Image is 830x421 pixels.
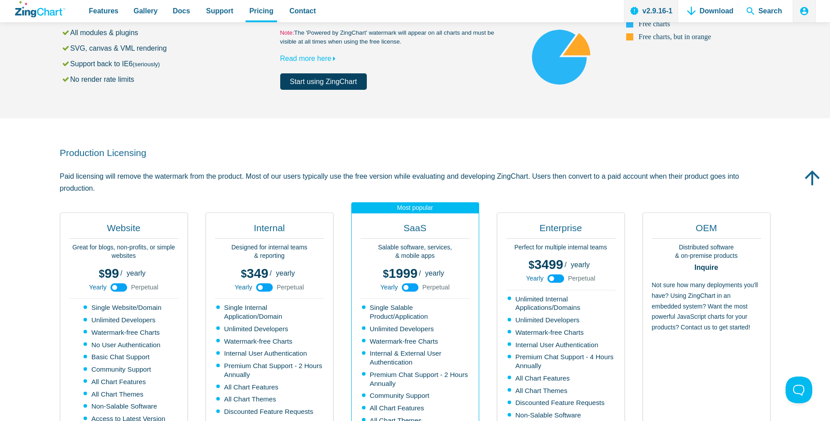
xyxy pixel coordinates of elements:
[15,1,65,17] a: ZingChart Logo. Click to return to the homepage
[786,377,812,403] iframe: Toggle Customer Support
[83,316,165,325] li: Unlimited Developers
[508,353,616,370] li: Premium Chat Support - 4 Hours Annually
[652,222,761,239] h2: OEM
[280,73,367,90] a: Start using ZingChart
[362,303,470,321] li: Single Salable Product/Application
[133,61,160,68] small: (seriously)
[99,266,119,281] span: 99
[83,353,165,361] li: Basic Chat Support
[652,243,761,261] p: Distributed software & on-premise products
[215,243,324,261] p: Designed for internal teams & reporting
[362,370,470,388] li: Premium Chat Support - 2 Hours Annually
[362,325,470,333] li: Unlimited Developers
[69,243,179,261] p: Great for blogs, non-profits, or simple websites
[83,365,165,374] li: Community Support
[280,29,294,36] span: Note:
[362,404,470,413] li: All Chart Features
[383,266,417,281] span: 1999
[61,58,280,70] li: Support back to IE6
[564,261,566,269] span: /
[652,264,761,271] strong: Inquire
[216,303,324,321] li: Single Internal Application/Domain
[361,222,470,239] h2: SaaS
[216,325,324,333] li: Unlimited Developers
[508,328,616,337] li: Watermark-free Charts
[568,275,596,281] span: Perpetual
[526,275,543,281] span: Yearly
[89,5,119,17] span: Features
[508,295,616,313] li: Unlimited Internal Applications/Domains
[173,5,190,17] span: Docs
[120,270,122,277] span: /
[241,266,268,281] span: 349
[206,5,233,17] span: Support
[508,411,616,420] li: Non-Salable Software
[419,270,421,277] span: /
[216,383,324,392] li: All Chart Features
[277,284,304,290] span: Perpetual
[234,284,252,290] span: Yearly
[216,349,324,358] li: Internal User Authentication
[380,284,397,290] span: Yearly
[216,407,324,416] li: Discounted Feature Requests
[506,243,616,252] p: Perfect for multiple internal teams
[508,374,616,383] li: All Chart Features
[83,402,165,411] li: Non-Salable Software
[69,222,179,239] h2: Website
[508,386,616,395] li: All Chart Themes
[425,269,444,277] span: yearly
[249,5,273,17] span: Pricing
[422,284,450,290] span: Perpetual
[215,222,324,239] h2: Internal
[280,55,340,62] a: Read more here
[60,170,770,194] p: Paid licensing will remove the watermark from the product. Most of our users typically use the fr...
[83,328,165,337] li: Watermark-free Charts
[290,5,316,17] span: Contact
[506,222,616,239] h2: Enterprise
[528,257,563,272] span: 3499
[61,73,280,85] li: No render rate limits
[280,28,500,46] small: The 'Powered by ZingChart' watermark will appear on all charts and must be visible at all times w...
[131,284,159,290] span: Perpetual
[276,269,295,277] span: yearly
[83,341,165,349] li: No User Authentication
[83,303,165,312] li: Single Website/Domain
[61,42,280,54] li: SVG, canvas & VML rendering
[127,269,146,277] span: yearly
[270,270,271,277] span: /
[89,284,106,290] span: Yearly
[216,337,324,346] li: Watermark-free Charts
[216,361,324,379] li: Premium Chat Support - 2 Hours Annually
[508,316,616,325] li: Unlimited Developers
[216,395,324,404] li: All Chart Themes
[571,261,590,269] span: yearly
[362,337,470,346] li: Watermark-free Charts
[362,391,470,400] li: Community Support
[83,390,165,399] li: All Chart Themes
[508,398,616,407] li: Discounted Feature Requests
[508,341,616,349] li: Internal User Authentication
[60,147,770,159] h2: Production Licensing
[134,5,158,17] span: Gallery
[361,243,470,261] p: Salable software, services, & mobile apps
[61,27,280,39] li: All modules & plugins
[362,349,470,367] li: Internal & External User Authentication
[83,377,165,386] li: All Chart Features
